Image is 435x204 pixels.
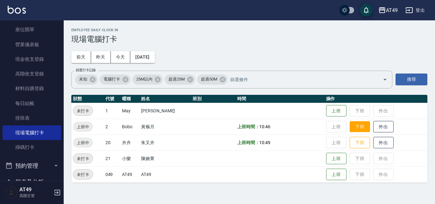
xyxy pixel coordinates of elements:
button: 上班 [326,169,346,180]
th: 姓名 [139,95,191,103]
b: 上班時間： [237,140,260,145]
a: 現場電腦打卡 [3,125,61,140]
button: 搜尋 [396,74,427,85]
p: 高階主管 [19,193,52,199]
button: 外出 [373,137,394,149]
button: 報表及分析 [3,174,61,190]
span: 25M以內 [132,76,156,82]
span: 未打卡 [73,108,93,114]
input: 篩選條件 [229,74,372,85]
div: 25M以內 [132,74,163,85]
th: 狀態 [71,95,104,103]
h5: AT49 [19,186,52,193]
a: 高階收支登錄 [3,67,61,81]
h2: Employee Daily Clock In [71,28,427,32]
span: 上班中 [73,123,93,130]
img: Logo [8,6,26,14]
button: 下班 [350,137,370,149]
td: 21 [104,151,121,166]
img: Person [5,186,18,199]
div: 未知 [75,74,98,85]
th: 班別 [191,95,235,103]
button: [DATE] [130,51,154,63]
button: save [360,4,373,17]
button: 今天 [111,51,131,63]
td: [PERSON_NAME] [139,103,191,119]
td: 20 [104,135,121,151]
a: 掃碼打卡 [3,140,61,155]
td: 卉卉 [120,135,139,151]
span: 10:49 [259,140,270,145]
div: 電腦打卡 [100,74,131,85]
span: 未打卡 [73,155,93,162]
div: 超過50M [197,74,228,85]
td: 1 [104,103,121,119]
h3: 現場電腦打卡 [71,35,427,44]
button: 上班 [326,105,346,117]
button: 上班 [326,153,346,165]
a: 營業儀表板 [3,37,61,52]
button: 登出 [403,4,427,16]
a: 排班表 [3,111,61,125]
td: May [120,103,139,119]
th: 代號 [104,95,121,103]
span: 電腦打卡 [100,76,124,82]
span: 超過25M [165,76,189,82]
td: Bobo [120,119,139,135]
span: 未知 [75,76,91,82]
a: 座位開單 [3,22,61,37]
a: 每日結帳 [3,96,61,111]
span: 超過50M [197,76,221,82]
label: 篩選打卡記錄 [76,68,96,73]
button: 外出 [373,121,394,133]
span: 10:46 [259,124,270,129]
button: 前天 [71,51,91,63]
button: 下班 [350,121,370,132]
div: AT49 [386,6,398,14]
b: 上班時間： [237,124,260,129]
button: 昨天 [91,51,111,63]
td: AT49 [120,166,139,182]
div: 超過25M [165,74,195,85]
td: 049 [104,166,121,182]
button: Open [380,74,390,85]
td: 小樂 [120,151,139,166]
td: 陳婉菁 [139,151,191,166]
td: 2 [104,119,121,135]
a: 材料自購登錄 [3,81,61,96]
th: 操作 [324,95,427,103]
button: 預約管理 [3,158,61,174]
button: AT49 [376,4,400,17]
th: 暱稱 [120,95,139,103]
a: 現金收支登錄 [3,52,61,67]
td: AT49 [139,166,191,182]
th: 時間 [236,95,324,103]
span: 未打卡 [73,171,93,178]
span: 上班中 [73,139,93,146]
td: 朱又卉 [139,135,191,151]
td: 黃褓月 [139,119,191,135]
